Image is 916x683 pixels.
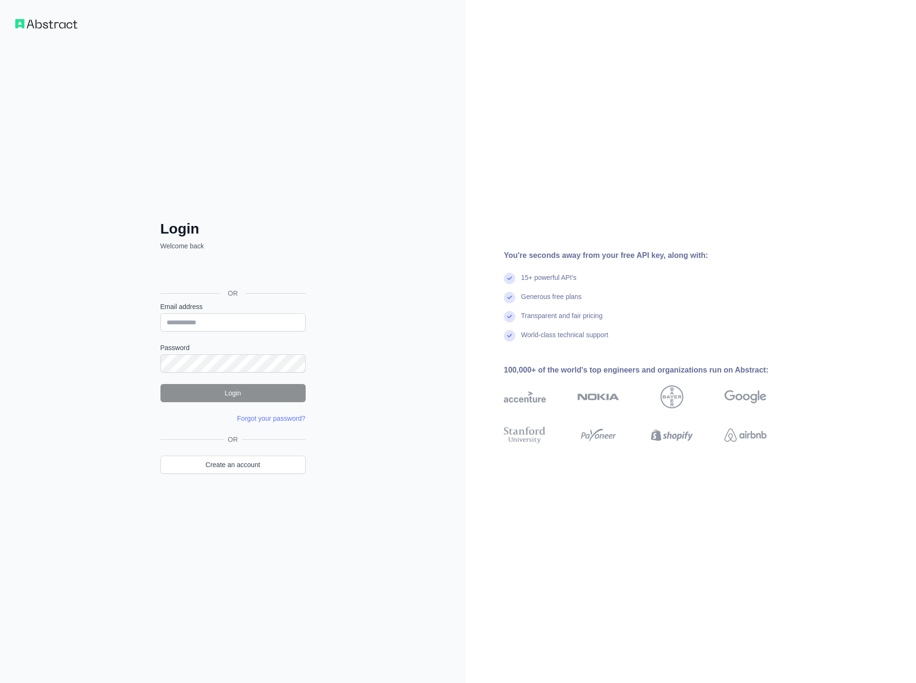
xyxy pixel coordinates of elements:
img: check mark [504,330,515,341]
img: accenture [504,385,546,408]
iframe: Sign in with Google Button [156,261,309,282]
div: Generous free plans [521,292,582,311]
img: Workflow [15,19,77,29]
div: You're seconds away from your free API key, along with: [504,250,797,261]
label: Email address [160,302,306,311]
img: stanford university [504,425,546,446]
div: Transparent and fair pricing [521,311,603,330]
div: World-class technical support [521,330,608,349]
img: bayer [660,385,683,408]
img: check mark [504,273,515,284]
span: OR [224,435,242,444]
span: OR [220,288,245,298]
p: Welcome back [160,241,306,251]
img: payoneer [577,425,619,446]
img: shopify [651,425,693,446]
a: Forgot your password? [237,415,305,422]
div: 100,000+ of the world's top engineers and organizations run on Abstract: [504,364,797,376]
img: airbnb [724,425,767,446]
div: 15+ powerful API's [521,273,576,292]
label: Password [160,343,306,352]
img: check mark [504,292,515,303]
img: nokia [577,385,619,408]
img: check mark [504,311,515,322]
button: Login [160,384,306,402]
img: google [724,385,767,408]
h2: Login [160,220,306,237]
a: Create an account [160,456,306,474]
